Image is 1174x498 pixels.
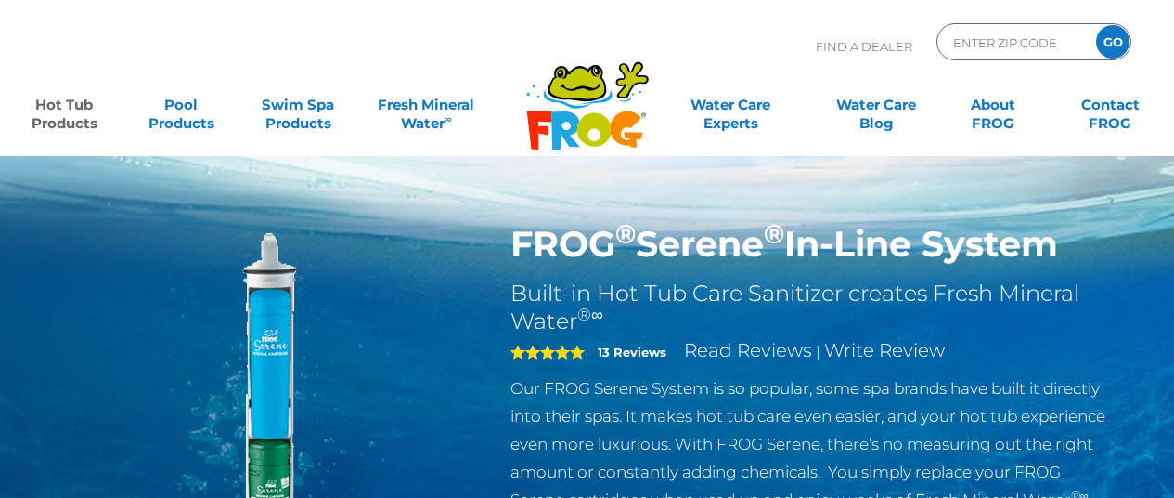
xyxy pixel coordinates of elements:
a: Swim SpaProducts [252,86,343,124]
a: ContactFROG [1064,86,1155,124]
sup: ® [764,217,784,250]
span: | [816,343,820,360]
a: AboutFROG [948,86,1039,124]
a: PoolProducts [135,86,226,124]
h2: Built-in Hot Tub Care Sanitizer creates Fresh Mineral Water [510,280,1116,335]
a: Water CareBlog [831,86,922,124]
strong: 13 Reviews [598,345,666,360]
a: Write Review [824,339,945,361]
img: Frog Products Logo [516,37,659,151]
a: Fresh MineralWater∞ [369,86,484,124]
input: GO [1096,25,1129,59]
h1: FROG Serene In-Line System [510,223,1116,266]
a: Water CareExperts [657,86,805,124]
sup: ® [615,217,636,250]
a: Hot TubProducts [19,86,110,124]
sup: ∞ [445,112,452,125]
p: Find A Dealer [816,23,912,70]
a: Read Reviews [684,339,812,361]
sup: ®∞ [577,305,603,325]
span: 5 [510,345,585,360]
